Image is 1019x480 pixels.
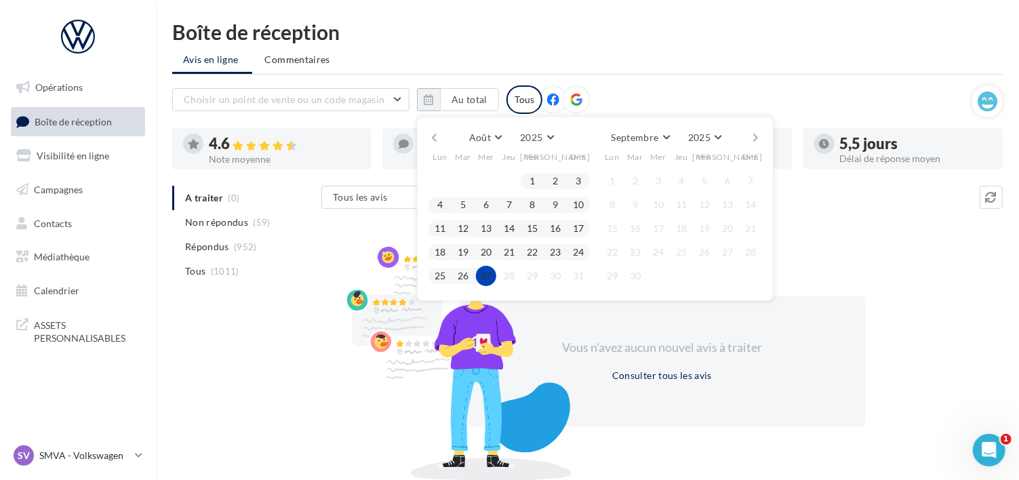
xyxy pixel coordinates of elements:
[545,218,565,239] button: 16
[440,88,499,111] button: Au total
[417,88,499,111] button: Au total
[39,449,129,462] p: SMVA - Volkswagen
[8,73,148,102] a: Opérations
[172,22,1003,42] div: Boîte de réception
[478,151,494,163] span: Mer
[671,242,692,262] button: 25
[8,243,148,271] a: Médiathèque
[625,266,645,286] button: 30
[211,266,239,277] span: (1011)
[184,94,384,105] span: Choisir un point de vente ou un code magasin
[35,115,112,127] span: Boîte de réception
[430,242,450,262] button: 18
[502,151,516,163] span: Jeu
[521,151,591,163] span: [PERSON_NAME]
[499,218,519,239] button: 14
[568,171,588,191] button: 3
[8,142,148,170] a: Visibilité en ligne
[265,53,330,66] span: Commentaires
[234,241,257,252] span: (952)
[185,264,205,278] span: Tous
[602,218,622,239] button: 15
[612,132,659,143] span: Septembre
[625,171,645,191] button: 2
[671,195,692,215] button: 11
[430,218,450,239] button: 11
[34,217,72,228] span: Contacts
[453,218,473,239] button: 12
[520,132,542,143] span: 2025
[522,242,542,262] button: 22
[671,218,692,239] button: 18
[321,186,457,209] button: Tous les avis
[545,195,565,215] button: 9
[35,81,83,93] span: Opérations
[602,266,622,286] button: 29
[499,266,519,286] button: 28
[499,242,519,262] button: 21
[522,266,542,286] button: 29
[1001,434,1012,445] span: 1
[717,218,738,239] button: 20
[671,171,692,191] button: 4
[688,132,711,143] span: 2025
[602,195,622,215] button: 8
[607,367,717,384] button: Consulter tous les avis
[694,195,715,215] button: 12
[675,151,688,163] span: Jeu
[683,128,727,147] button: 2025
[717,242,738,262] button: 27
[522,195,542,215] button: 8
[717,195,738,215] button: 13
[568,195,588,215] button: 10
[515,128,559,147] button: 2025
[172,88,409,111] button: Choisir un point de vente ou un code magasin
[34,184,83,195] span: Campagnes
[840,136,992,151] div: 5,5 jours
[625,218,645,239] button: 16
[606,128,675,147] button: Septembre
[8,107,148,136] a: Boîte de réception
[476,266,496,286] button: 27
[8,176,148,204] a: Campagnes
[740,171,761,191] button: 7
[8,311,148,351] a: ASSETS PERSONNALISABLES
[740,242,761,262] button: 28
[627,151,643,163] span: Mar
[34,316,140,345] span: ASSETS PERSONNALISABLES
[18,449,30,462] span: SV
[476,242,496,262] button: 20
[693,151,763,163] span: [PERSON_NAME]
[11,443,145,468] a: SV SMVA - Volkswagen
[742,151,759,163] span: Dim
[476,218,496,239] button: 13
[570,151,586,163] span: Dim
[185,216,248,229] span: Non répondus
[648,171,668,191] button: 3
[648,218,668,239] button: 17
[333,191,388,203] span: Tous les avis
[209,155,361,164] div: Note moyenne
[694,171,715,191] button: 5
[546,339,779,357] div: Vous n'avez aucun nouvel avis à traiter
[973,434,1005,466] iframe: Intercom live chat
[625,242,645,262] button: 23
[648,242,668,262] button: 24
[455,151,471,163] span: Mar
[522,171,542,191] button: 1
[433,151,447,163] span: Lun
[545,242,565,262] button: 23
[717,171,738,191] button: 6
[605,151,620,163] span: Lun
[694,242,715,262] button: 26
[8,277,148,305] a: Calendrier
[430,195,450,215] button: 4
[840,154,992,163] div: Délai de réponse moyen
[254,217,271,228] span: (59)
[8,209,148,238] a: Contacts
[545,171,565,191] button: 2
[602,242,622,262] button: 22
[568,266,588,286] button: 31
[522,218,542,239] button: 15
[430,266,450,286] button: 25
